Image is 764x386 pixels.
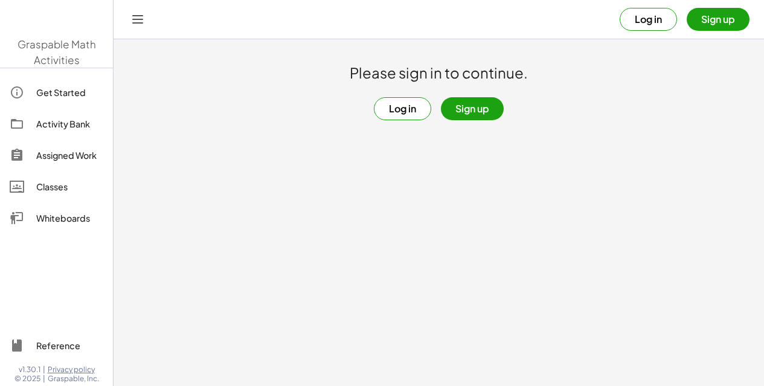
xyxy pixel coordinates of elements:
[36,85,103,100] div: Get Started
[350,63,528,83] h1: Please sign in to continue.
[687,8,750,31] button: Sign up
[5,109,108,138] a: Activity Bank
[374,97,431,120] button: Log in
[48,374,99,384] span: Graspable, Inc.
[48,365,99,375] a: Privacy policy
[5,204,108,233] a: Whiteboards
[128,10,147,29] button: Toggle navigation
[36,211,103,225] div: Whiteboards
[43,365,45,375] span: |
[5,331,108,360] a: Reference
[5,141,108,170] a: Assigned Work
[5,172,108,201] a: Classes
[36,338,103,353] div: Reference
[43,374,45,384] span: |
[36,148,103,162] div: Assigned Work
[18,37,96,66] span: Graspable Math Activities
[441,97,504,120] button: Sign up
[36,117,103,131] div: Activity Bank
[5,78,108,107] a: Get Started
[19,365,40,375] span: v1.30.1
[14,374,40,384] span: © 2025
[36,179,103,194] div: Classes
[620,8,677,31] button: Log in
